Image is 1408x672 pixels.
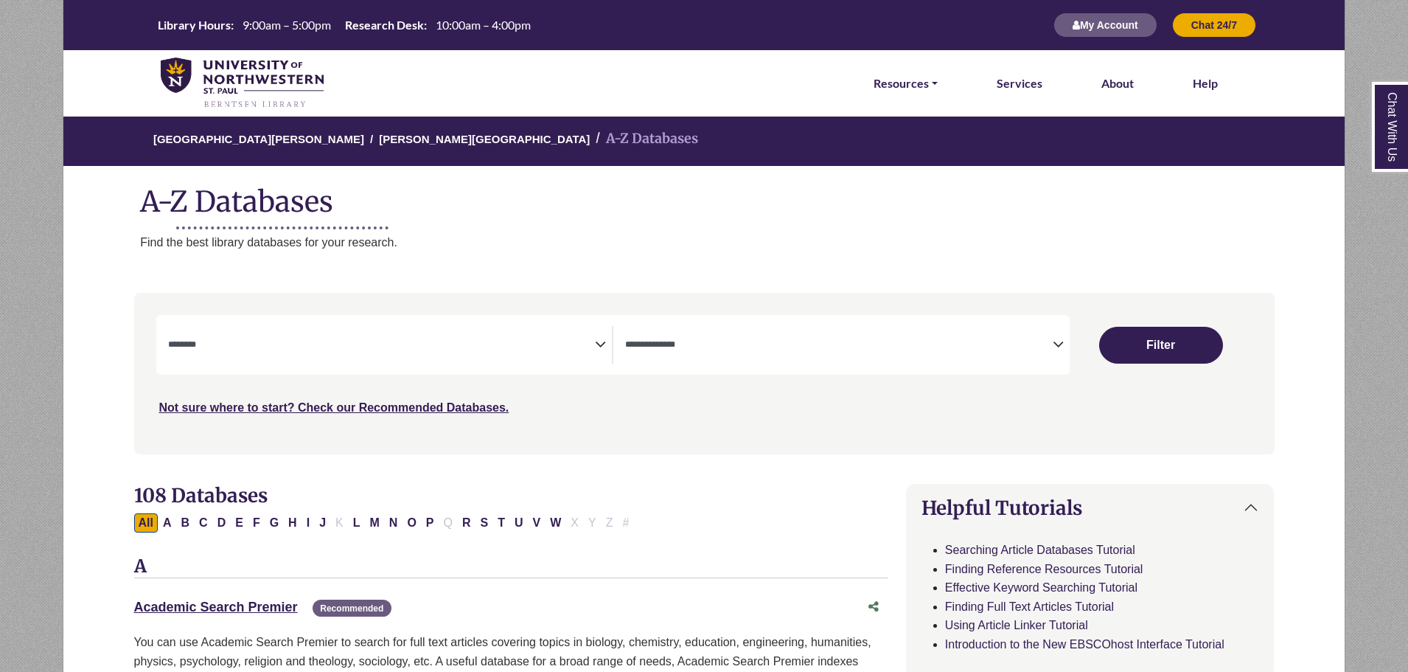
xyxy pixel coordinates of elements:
[625,340,1053,352] textarea: Search
[339,17,428,32] th: Research Desk:
[546,513,565,533] button: Filter Results W
[476,513,493,533] button: Filter Results S
[945,563,1143,575] a: Finding Reference Resources Tutorial
[422,513,439,533] button: Filter Results P
[493,513,509,533] button: Filter Results T
[284,513,302,533] button: Filter Results H
[590,128,698,150] li: A-Z Databases
[315,513,330,533] button: Filter Results J
[248,513,265,533] button: Filter Results F
[436,18,531,32] span: 10:00am – 4:00pm
[458,513,475,533] button: Filter Results R
[529,513,546,533] button: Filter Results V
[1053,13,1157,38] button: My Account
[859,593,888,621] button: Share this database
[152,17,537,34] a: Hours Today
[510,513,528,533] button: Filter Results U
[349,513,365,533] button: Filter Results L
[1053,18,1157,31] a: My Account
[152,17,234,32] th: Library Hours:
[265,513,283,533] button: Filter Results G
[385,513,402,533] button: Filter Results N
[134,600,298,614] a: Academic Search Premier
[134,556,888,578] h3: A
[379,131,590,145] a: [PERSON_NAME][GEOGRAPHIC_DATA]
[402,513,420,533] button: Filter Results O
[997,74,1042,93] a: Services
[195,513,212,533] button: Filter Results C
[1193,74,1218,93] a: Help
[1172,13,1256,38] button: Chat 24/7
[1101,74,1134,93] a: About
[63,173,1345,218] h1: A-Z Databases
[945,638,1224,651] a: Introduction to the New EBSCOhost Interface Tutorial
[1172,18,1256,31] a: Chat 24/7
[945,600,1114,613] a: Finding Full Text Articles Tutorial
[213,513,231,533] button: Filter Results D
[313,600,391,617] span: Recommended
[907,485,1274,531] button: Helpful Tutorials
[134,483,268,508] span: 108 Databases
[365,513,383,533] button: Filter Results M
[159,401,509,414] a: Not sure where to start? Check our Recommended Databases.
[153,131,364,145] a: [GEOGRAPHIC_DATA][PERSON_NAME]
[152,17,537,31] table: Hours Today
[134,516,635,528] div: Alpha-list to filter by first letter of database name
[945,581,1137,594] a: Effective Keyword Searching Tutorial
[874,74,938,93] a: Resources
[231,513,248,533] button: Filter Results E
[945,619,1088,631] a: Using Article Linker Tutorial
[168,340,596,352] textarea: Search
[161,58,324,109] img: library_home
[158,513,176,533] button: Filter Results A
[1099,327,1223,364] button: Submit for Search Results
[140,233,1345,252] p: Find the best library databases for your research.
[177,513,195,533] button: Filter Results B
[63,115,1345,166] nav: breadcrumb
[243,18,331,32] span: 9:00am – 5:00pm
[945,544,1135,556] a: Searching Article Databases Tutorial
[302,513,314,533] button: Filter Results I
[134,293,1275,454] nav: Search filters
[134,513,158,533] button: All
